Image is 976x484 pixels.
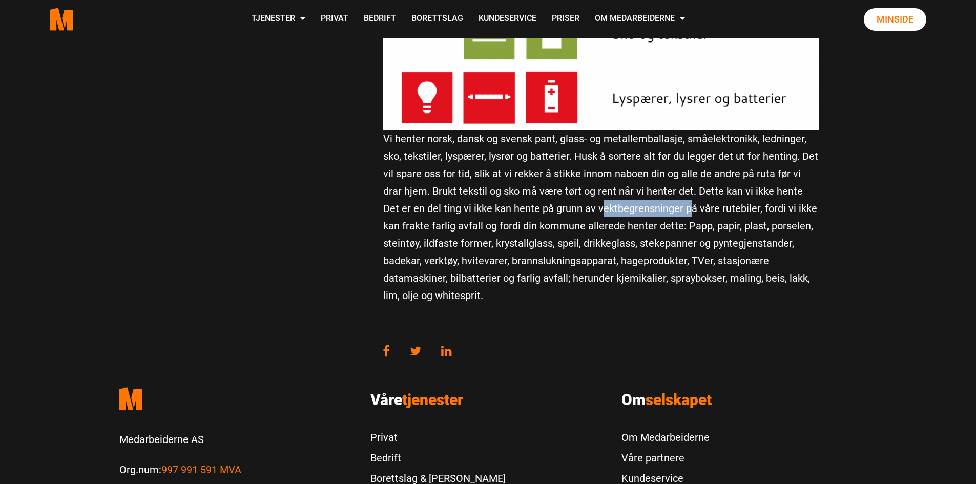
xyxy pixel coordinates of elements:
[431,340,462,362] a: Share on LinkedIn
[402,391,463,409] span: tjenester
[313,1,356,37] a: Privat
[161,464,241,476] a: Les mer om Org.num
[370,448,506,468] a: Bedrift
[119,380,355,418] a: Medarbeiderne start
[544,1,587,37] a: Priser
[621,391,857,409] h3: Om
[370,391,606,409] h3: Våre
[244,1,313,37] a: Tjenester
[587,1,693,37] a: Om Medarbeiderne
[621,448,710,468] a: Våre partnere
[646,391,712,409] span: selskapet
[400,340,431,362] a: Share on Twitter
[383,340,400,362] a: Share on Facebook
[356,1,404,37] a: Bedrift
[471,1,544,37] a: Kundeservice
[370,427,506,448] a: Privat
[119,431,355,448] p: Medarbeiderne AS
[119,461,355,478] p: Org.num:
[864,8,926,31] a: Minside
[621,427,710,448] a: Om Medarbeiderne
[404,1,471,37] a: Borettslag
